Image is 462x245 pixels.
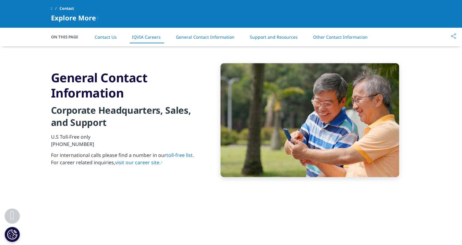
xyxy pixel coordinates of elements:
[166,152,194,158] a: toll-free list.
[220,63,399,177] img: senior males at park with cell phone
[51,34,85,40] span: On This Page
[60,3,74,14] span: Contact
[115,159,162,166] a: visit our career site.
[51,70,199,101] h3: General Contact Information
[176,34,235,40] a: General Contact Information
[250,34,298,40] a: Support and Resources
[51,133,199,151] p: U.S Toll-Free only [PHONE_NUMBER]
[51,151,199,170] p: For international calls please find a number in our For career related inquiries,
[132,34,161,40] a: IQVIA Careers
[5,227,20,242] button: Cookies Settings
[51,104,199,133] h4: Corporate Headquarters, Sales, and Support
[313,34,367,40] a: Other Contact Information
[51,14,96,21] span: Explore More
[95,34,117,40] a: Contact Us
